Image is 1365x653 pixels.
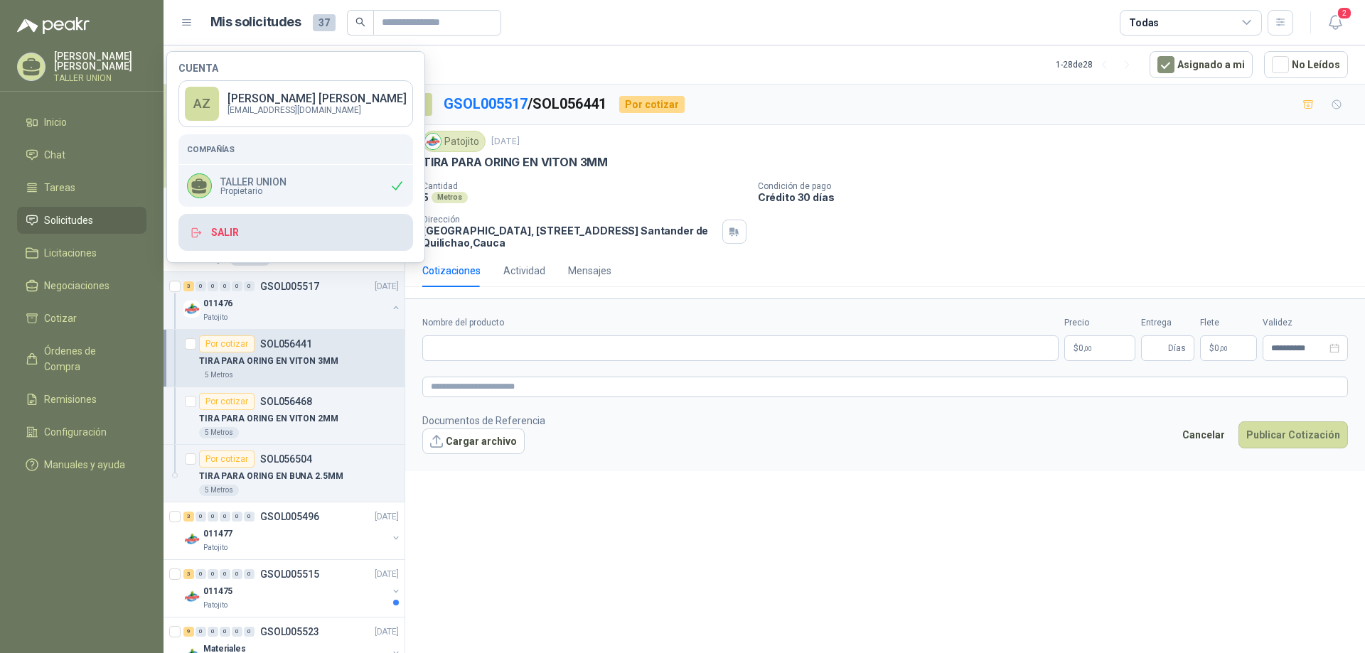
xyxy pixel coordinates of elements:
span: Licitaciones [44,245,97,261]
p: $0,00 [1064,335,1135,361]
div: 0 [196,627,206,637]
span: Chat [44,147,65,163]
div: TALLER UNIONPropietario [178,165,413,207]
a: Por cotizarSOL056504TIRA PARA ORING EN BUNA 2.5MM5 Metros [164,445,405,502]
div: 0 [244,512,255,522]
div: 0 [196,281,206,291]
p: TALLER UNION [54,74,146,82]
span: Órdenes de Compra [44,343,133,374]
p: [DATE] [375,568,399,581]
div: 9 [183,627,194,637]
p: Condición de pago [758,181,1359,191]
p: [EMAIL_ADDRESS][DOMAIN_NAME] [227,106,407,114]
span: $ [1209,344,1214,352]
span: Solicitudes [44,212,93,228]
span: Propietario [220,187,287,195]
p: SOL056468 [260,396,312,406]
a: Por cotizarSOL056441TIRA PARA ORING EN VITON 3MM5 Metros [164,330,405,387]
span: ,00 [1083,345,1092,352]
a: 3 0 0 0 0 0 GSOL005517[DATE] Company Logo011476Patojito [183,278,402,323]
label: Flete [1200,316,1257,330]
div: Por cotizar [199,450,255,468]
p: TIRA PARA ORING EN VITON 2MM [199,412,338,426]
button: Salir [178,214,413,251]
div: Por cotizar [199,335,255,352]
p: [DATE] [491,135,520,149]
a: Solicitudes [17,207,146,234]
div: 3 [183,512,194,522]
div: 0 [244,627,255,637]
p: [GEOGRAPHIC_DATA], [STREET_ADDRESS] Santander de Quilichao , Cauca [422,225,717,249]
p: [DATE] [375,510,399,524]
div: 0 [220,512,230,522]
span: 2 [1337,6,1352,20]
a: Tareas [17,174,146,201]
span: 0 [1214,344,1228,352]
p: [DATE] [375,280,399,293]
h1: Mis solicitudes [210,12,301,33]
button: 2 [1322,10,1348,36]
p: $ 0,00 [1200,335,1257,361]
a: Cotizar [17,305,146,332]
span: Configuración [44,424,107,440]
div: 0 [232,281,242,291]
span: search [355,17,365,27]
button: No Leídos [1264,51,1348,78]
div: 0 [220,569,230,579]
p: / SOL056441 [444,93,608,115]
p: [PERSON_NAME] [PERSON_NAME] [227,93,407,104]
a: Licitaciones [17,239,146,266]
span: 37 [313,14,336,31]
p: Crédito 30 días [758,191,1359,203]
img: Company Logo [183,588,200,605]
p: GSOL005496 [260,512,319,522]
a: Configuración [17,419,146,446]
a: GSOL005517 [444,95,528,112]
span: 0 [1078,344,1092,352]
span: Cotizar [44,311,77,326]
p: Cantidad [422,181,746,191]
p: TIRA PARA ORING EN VITON 3MM [199,355,338,368]
span: Manuales y ayuda [44,457,125,473]
div: 0 [220,281,230,291]
div: Actividad [503,263,545,279]
a: Órdenes de Compra [17,338,146,380]
div: 5 Metros [199,427,239,438]
h4: Cuenta [178,63,413,73]
div: 0 [232,627,242,637]
p: GSOL005515 [260,569,319,579]
p: SOL056441 [260,339,312,349]
span: ,00 [1219,345,1228,352]
div: Todas [1129,15,1159,31]
p: Patojito [203,312,227,323]
div: 0 [208,627,218,637]
span: Tareas [44,180,75,195]
div: 0 [196,512,206,522]
p: Patojito [203,600,227,611]
span: Negociaciones [44,278,109,293]
div: 5 Metros [199,369,239,381]
p: TALLER UNION [220,177,287,187]
label: Entrega [1141,316,1194,330]
div: Cotizaciones [422,263,481,279]
div: 0 [208,569,218,579]
a: AZ[PERSON_NAME] [PERSON_NAME][EMAIL_ADDRESS][DOMAIN_NAME] [178,80,413,127]
div: Por cotizar [619,96,685,113]
p: SOL056504 [260,454,312,464]
p: GSOL005517 [260,281,319,291]
button: Cancelar [1174,421,1233,448]
a: Manuales y ayuda [17,451,146,478]
label: Precio [1064,316,1135,330]
div: Metros [432,192,468,203]
p: Dirección [422,215,717,225]
div: 0 [232,569,242,579]
p: 011477 [203,527,232,541]
label: Validez [1263,316,1348,330]
a: Remisiones [17,386,146,413]
div: 5 Metros [199,485,239,496]
div: Mensajes [568,263,611,279]
p: 011476 [203,297,232,311]
a: Chat [17,141,146,168]
div: 0 [208,512,218,522]
div: AZ [185,87,219,121]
